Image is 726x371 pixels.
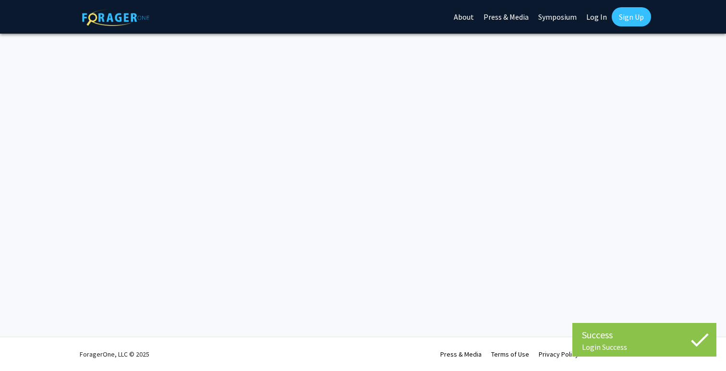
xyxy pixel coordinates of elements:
[80,337,149,371] div: ForagerOne, LLC © 2025
[612,7,651,26] a: Sign Up
[582,342,707,352] div: Login Success
[440,350,482,359] a: Press & Media
[582,328,707,342] div: Success
[539,350,579,359] a: Privacy Policy
[491,350,529,359] a: Terms of Use
[82,9,149,26] img: ForagerOne Logo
